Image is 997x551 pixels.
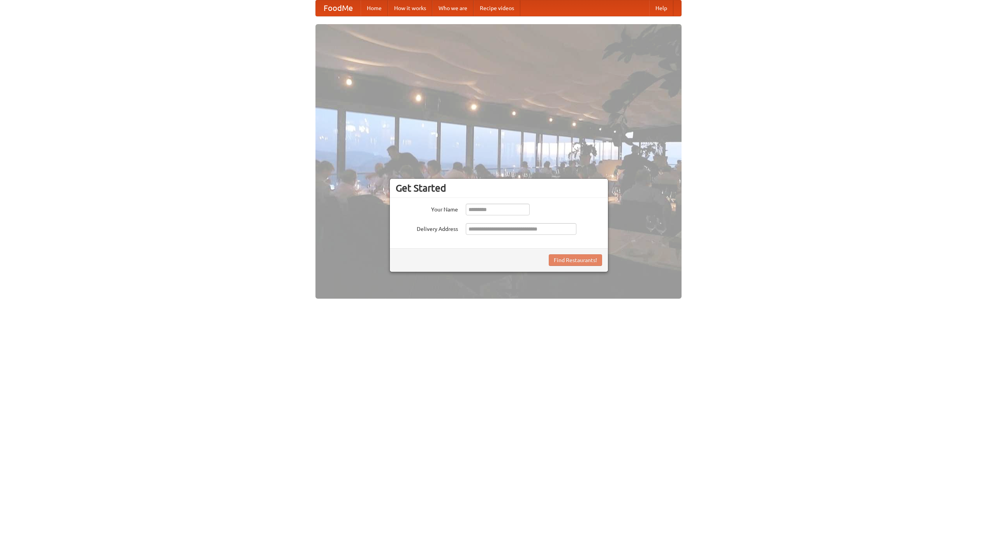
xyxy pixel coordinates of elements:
h3: Get Started [396,182,602,194]
a: Help [649,0,673,16]
label: Delivery Address [396,223,458,233]
a: Who we are [432,0,474,16]
button: Find Restaurants! [549,254,602,266]
a: How it works [388,0,432,16]
label: Your Name [396,204,458,213]
a: FoodMe [316,0,361,16]
a: Recipe videos [474,0,520,16]
a: Home [361,0,388,16]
